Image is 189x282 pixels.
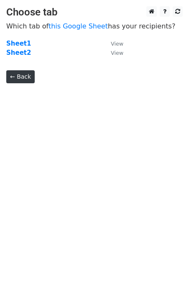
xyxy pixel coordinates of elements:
[6,70,35,83] a: ← Back
[6,22,183,31] p: Which tab of has your recipients?
[6,49,31,56] a: Sheet2
[111,50,123,56] small: View
[102,49,123,56] a: View
[111,41,123,47] small: View
[6,6,183,18] h3: Choose tab
[49,22,108,30] a: this Google Sheet
[147,242,189,282] iframe: Chat Widget
[6,40,31,47] a: Sheet1
[102,40,123,47] a: View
